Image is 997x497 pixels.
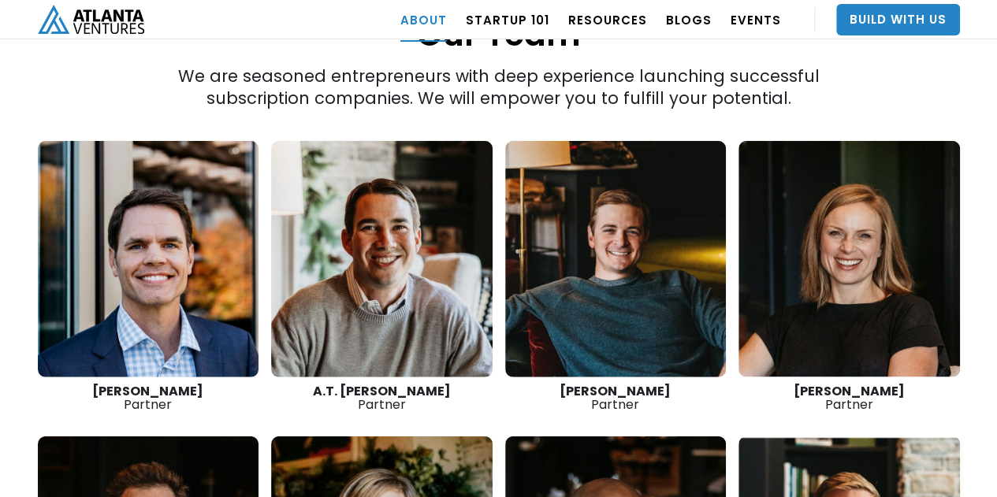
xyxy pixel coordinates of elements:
strong: [PERSON_NAME] [560,382,671,400]
strong: A.T. [PERSON_NAME] [313,382,451,400]
div: Partner [505,384,727,411]
div: Partner [271,384,493,411]
a: Build With Us [836,4,960,35]
strong: [PERSON_NAME] [794,382,905,400]
div: Partner [38,384,259,411]
div: Partner [738,384,960,411]
strong: [PERSON_NAME] [92,382,203,400]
